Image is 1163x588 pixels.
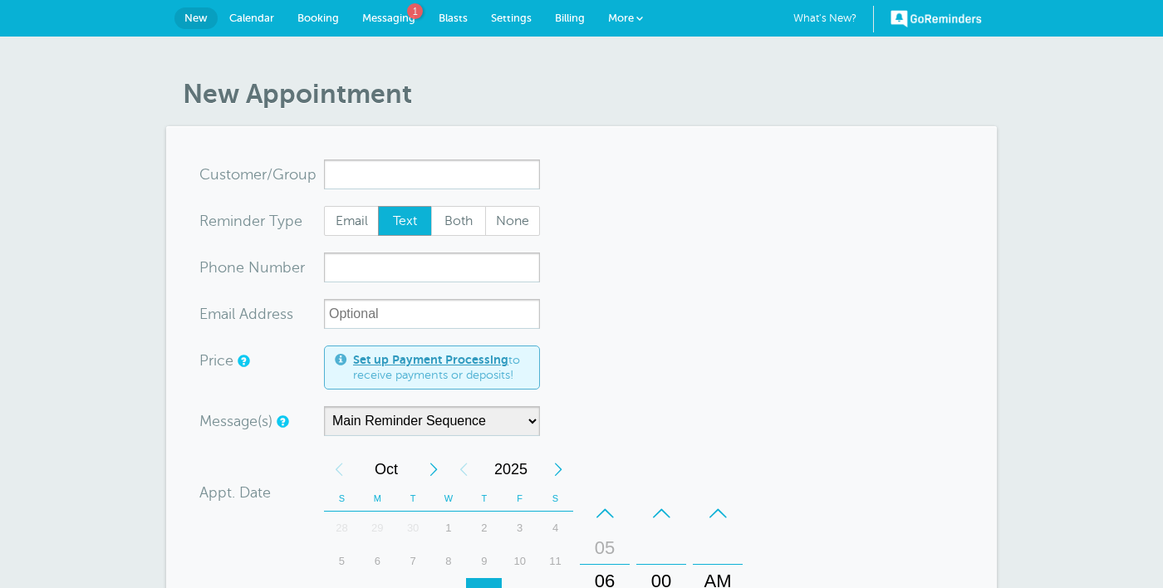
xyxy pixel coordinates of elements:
[199,159,324,189] div: tomer/Group
[324,545,360,578] div: Sunday, October 5
[431,512,467,545] div: Wednesday, October 1
[277,416,287,427] a: Simple templates and custom messages will use the reminder schedule set under Settings > Reminder...
[360,545,395,578] div: Monday, October 6
[227,260,269,275] span: ne Nu
[297,12,339,24] span: Booking
[395,512,431,545] div: 30
[491,12,532,24] span: Settings
[555,12,585,24] span: Billing
[419,453,449,486] div: Next Month
[199,414,272,429] label: Message(s)
[353,353,529,382] span: to receive payments or deposits!
[360,545,395,578] div: 6
[431,512,467,545] div: 1
[449,453,478,486] div: Previous Year
[199,252,324,282] div: mber
[199,213,302,228] label: Reminder Type
[537,512,573,545] div: Saturday, October 4
[585,532,625,565] div: 05
[324,486,360,512] th: S
[395,512,431,545] div: Tuesday, September 30
[199,485,271,500] label: Appt. Date
[608,12,634,24] span: More
[183,78,997,110] h1: New Appointment
[431,545,467,578] div: 8
[466,512,502,545] div: Thursday, October 2
[360,512,395,545] div: 29
[439,12,468,24] span: Blasts
[228,306,267,321] span: il Add
[199,260,227,275] span: Pho
[324,299,540,329] input: Optional
[537,545,573,578] div: 11
[353,353,508,366] a: Set up Payment Processing
[502,545,537,578] div: Friday, October 10
[466,512,502,545] div: 2
[543,453,573,486] div: Next Year
[793,6,874,32] a: What's New?
[324,512,360,545] div: 28
[478,453,543,486] span: 2025
[431,545,467,578] div: Wednesday, October 8
[395,545,431,578] div: Tuesday, October 7
[378,206,433,236] label: Text
[466,486,502,512] th: T
[537,486,573,512] th: S
[362,12,415,24] span: Messaging
[324,206,379,236] label: Email
[537,545,573,578] div: Saturday, October 11
[431,486,467,512] th: W
[395,545,431,578] div: 7
[395,486,431,512] th: T
[360,512,395,545] div: Monday, September 29
[199,167,226,182] span: Cus
[379,207,432,235] span: Text
[537,512,573,545] div: 4
[466,545,502,578] div: 9
[466,545,502,578] div: Thursday, October 9
[325,207,378,235] span: Email
[199,306,228,321] span: Ema
[199,299,324,329] div: ress
[324,545,360,578] div: 5
[354,453,419,486] span: October
[360,486,395,512] th: M
[229,12,274,24] span: Calendar
[502,512,537,545] div: Friday, October 3
[199,353,233,368] label: Price
[502,512,537,545] div: 3
[485,206,540,236] label: None
[431,206,486,236] label: Both
[486,207,539,235] span: None
[432,207,485,235] span: Both
[324,512,360,545] div: Sunday, September 28
[184,12,208,24] span: New
[174,7,218,29] a: New
[238,355,248,366] a: An optional price for the appointment. If you set a price, you can include a payment link in your...
[324,453,354,486] div: Previous Month
[502,545,537,578] div: 10
[407,3,423,19] span: 1
[502,486,537,512] th: F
